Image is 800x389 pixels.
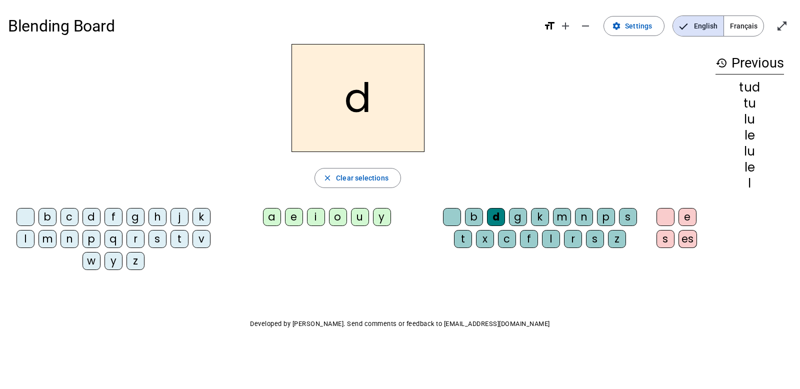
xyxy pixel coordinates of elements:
div: tu [715,97,784,109]
div: r [564,230,582,248]
div: f [104,208,122,226]
div: y [373,208,391,226]
div: r [126,230,144,248]
div: i [307,208,325,226]
div: lu [715,145,784,157]
div: n [60,230,78,248]
div: n [575,208,593,226]
div: q [104,230,122,248]
mat-icon: remove [579,20,591,32]
div: z [608,230,626,248]
div: t [170,230,188,248]
mat-icon: format_size [543,20,555,32]
div: e [285,208,303,226]
div: e [678,208,696,226]
h1: Blending Board [8,10,535,42]
div: x [476,230,494,248]
div: s [619,208,637,226]
div: tud [715,81,784,93]
div: m [553,208,571,226]
mat-icon: add [559,20,571,32]
div: k [531,208,549,226]
h3: Previous [715,52,784,74]
mat-icon: open_in_full [776,20,788,32]
button: Enter full screen [772,16,792,36]
div: l [715,177,784,189]
div: s [586,230,604,248]
div: a [263,208,281,226]
div: v [192,230,210,248]
div: m [38,230,56,248]
p: Developed by [PERSON_NAME]. Send comments or feedback to [EMAIL_ADDRESS][DOMAIN_NAME] [8,318,792,330]
div: g [509,208,527,226]
div: le [715,129,784,141]
div: g [126,208,144,226]
button: Clear selections [314,168,401,188]
div: c [60,208,78,226]
div: le [715,161,784,173]
div: c [498,230,516,248]
div: o [329,208,347,226]
div: t [454,230,472,248]
div: p [597,208,615,226]
mat-icon: settings [612,21,621,30]
div: p [82,230,100,248]
button: Settings [603,16,664,36]
span: English [673,16,723,36]
button: Increase font size [555,16,575,36]
mat-button-toggle-group: Language selection [672,15,764,36]
div: b [38,208,56,226]
div: s [656,230,674,248]
div: d [82,208,100,226]
span: Settings [625,20,652,32]
div: es [678,230,697,248]
button: Decrease font size [575,16,595,36]
div: d [487,208,505,226]
div: b [465,208,483,226]
span: Français [724,16,763,36]
div: lu [715,113,784,125]
h2: d [291,44,424,152]
div: h [148,208,166,226]
span: Clear selections [336,172,388,184]
div: w [82,252,100,270]
mat-icon: history [715,57,727,69]
div: k [192,208,210,226]
div: l [542,230,560,248]
div: f [520,230,538,248]
mat-icon: close [323,173,332,182]
div: j [170,208,188,226]
div: y [104,252,122,270]
div: s [148,230,166,248]
div: l [16,230,34,248]
div: z [126,252,144,270]
div: u [351,208,369,226]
